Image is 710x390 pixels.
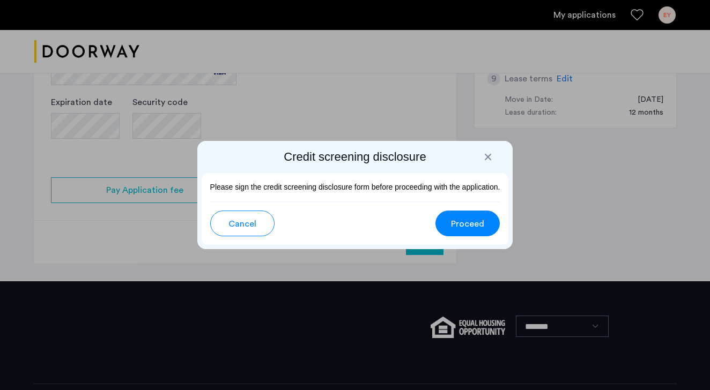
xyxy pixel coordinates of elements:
span: Cancel [228,217,256,230]
span: Proceed [451,217,484,230]
button: button [210,211,275,236]
h2: Credit screening disclosure [202,149,509,164]
button: button [435,211,500,236]
p: Please sign the credit screening disclosure form before proceeding with the application. [210,182,500,193]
